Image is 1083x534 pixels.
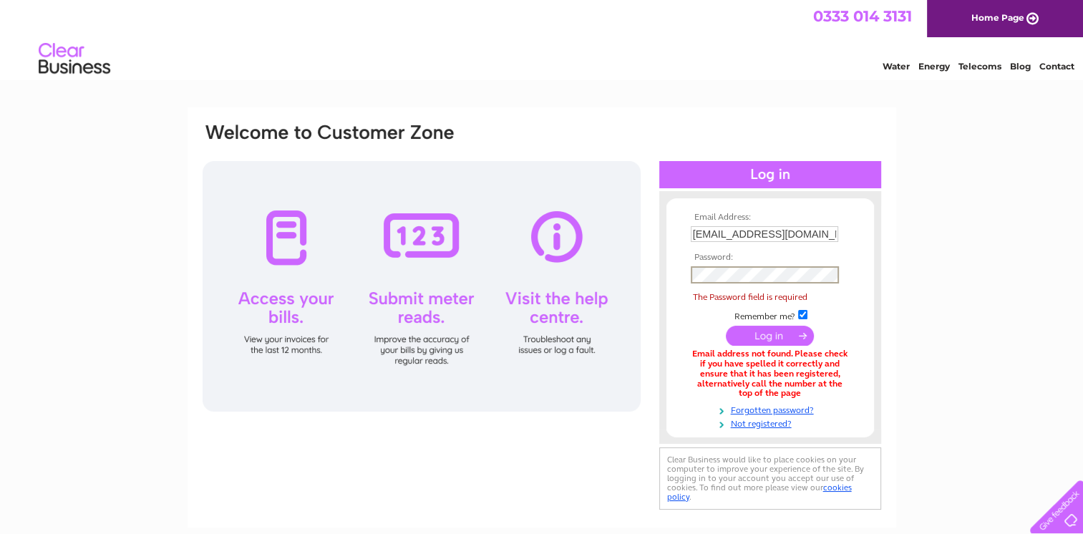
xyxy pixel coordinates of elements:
div: Clear Business is a trading name of Verastar Limited (registered in [GEOGRAPHIC_DATA] No. 3667643... [204,8,880,69]
th: Password: [687,253,853,263]
a: 0333 014 3131 [813,7,912,25]
th: Email Address: [687,213,853,223]
span: The Password field is required [693,292,807,302]
a: Forgotten password? [691,402,853,416]
td: Remember me? [687,308,853,322]
a: Contact [1039,61,1074,72]
a: Energy [918,61,950,72]
a: Telecoms [958,61,1001,72]
div: Clear Business would like to place cookies on your computer to improve your experience of the sit... [659,447,881,510]
a: cookies policy [667,482,852,502]
input: Submit [726,326,814,346]
a: Water [883,61,910,72]
a: Not registered? [691,416,853,429]
div: Email address not found. Please check if you have spelled it correctly and ensure that it has bee... [691,349,850,399]
a: Blog [1010,61,1031,72]
img: logo.png [38,37,111,81]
